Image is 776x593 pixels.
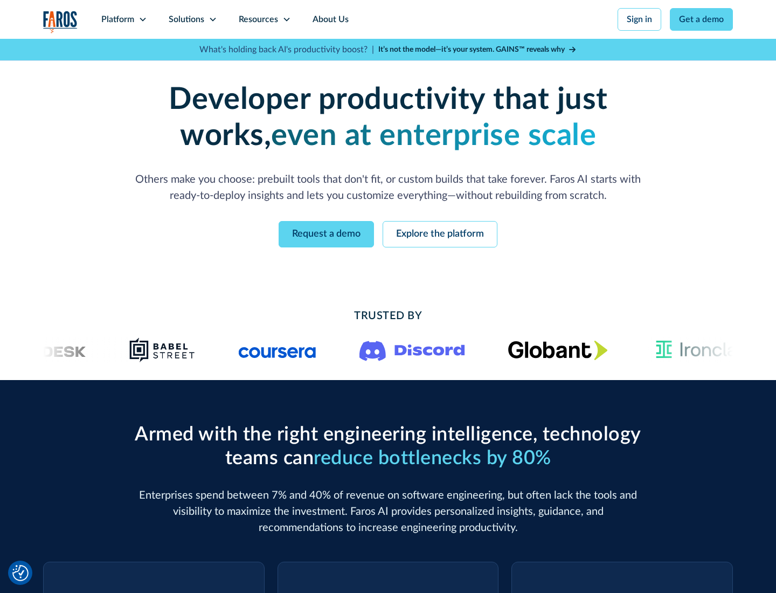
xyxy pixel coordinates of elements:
strong: even at enterprise scale [271,121,596,151]
a: It’s not the model—it’s your system. GAINS™ reveals why [378,44,577,56]
img: Globant's logo [508,340,608,360]
div: Solutions [169,13,204,26]
h2: Armed with the right engineering intelligence, technology teams can [129,423,647,470]
a: Request a demo [279,221,374,247]
p: Others make you choose: prebuilt tools that don't fit, or custom builds that take forever. Faros ... [129,171,647,204]
p: Enterprises spend between 7% and 40% of revenue on software engineering, but often lack the tools... [129,487,647,536]
p: What's holding back AI's productivity boost? | [199,43,374,56]
span: reduce bottlenecks by 80% [314,449,551,468]
div: Resources [239,13,278,26]
a: home [43,11,78,33]
img: Revisit consent button [12,565,29,581]
strong: Developer productivity that just works, [169,85,608,151]
h2: Trusted By [129,308,647,324]
a: Get a demo [670,8,733,31]
img: Logo of the analytics and reporting company Faros. [43,11,78,33]
img: Logo of the online learning platform Coursera. [239,341,316,358]
img: Babel Street logo png [129,337,196,363]
div: Platform [101,13,134,26]
button: Cookie Settings [12,565,29,581]
a: Sign in [618,8,661,31]
a: Explore the platform [383,221,497,247]
img: Logo of the communication platform Discord. [359,339,465,361]
strong: It’s not the model—it’s your system. GAINS™ reveals why [378,46,565,53]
